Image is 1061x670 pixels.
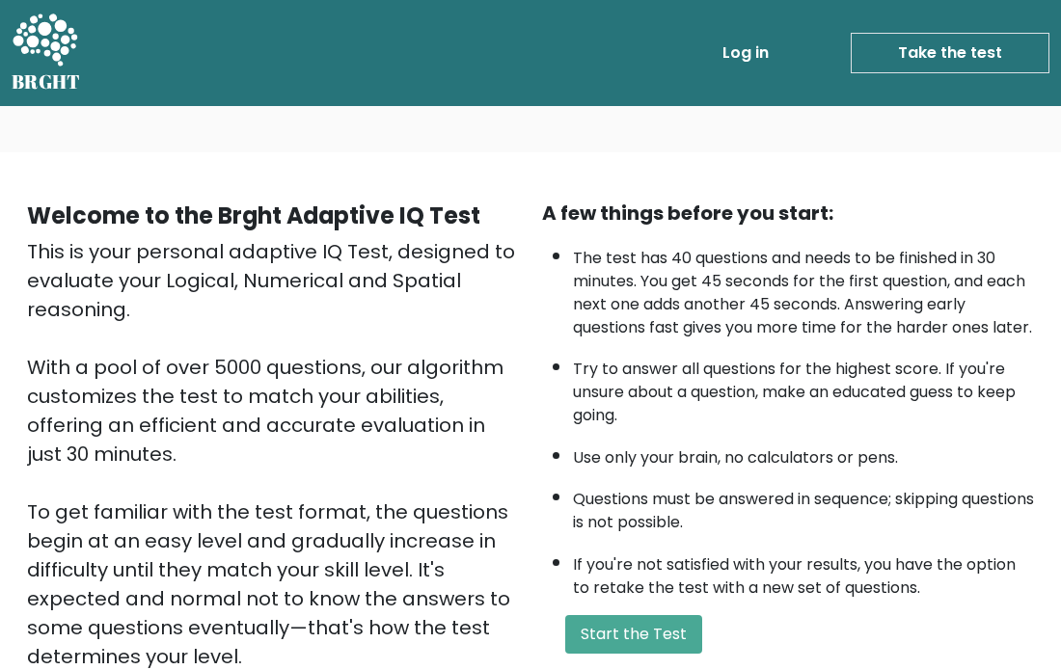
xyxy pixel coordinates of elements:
[12,70,81,94] h5: BRGHT
[27,200,480,231] b: Welcome to the Brght Adaptive IQ Test
[573,237,1034,339] li: The test has 40 questions and needs to be finished in 30 minutes. You get 45 seconds for the firs...
[565,615,702,654] button: Start the Test
[851,33,1049,73] a: Take the test
[715,34,776,72] a: Log in
[573,348,1034,427] li: Try to answer all questions for the highest score. If you're unsure about a question, make an edu...
[12,8,81,98] a: BRGHT
[573,544,1034,600] li: If you're not satisfied with your results, you have the option to retake the test with a new set ...
[573,478,1034,534] li: Questions must be answered in sequence; skipping questions is not possible.
[573,437,1034,469] li: Use only your brain, no calculators or pens.
[542,199,1034,228] div: A few things before you start:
